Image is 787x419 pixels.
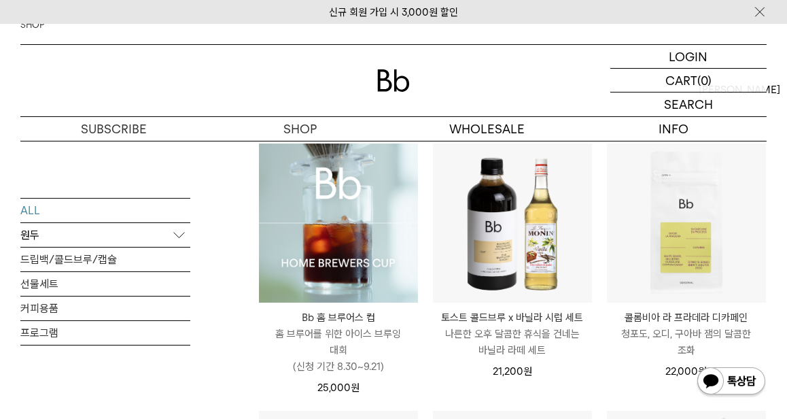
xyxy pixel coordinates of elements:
p: LOGIN [669,45,708,68]
a: 토스트 콜드브루 x 바닐라 시럽 세트 나른한 오후 달콤한 휴식을 건네는 바닐라 라떼 세트 [433,309,592,358]
a: 드립백/콜드브루/캡슐 [20,247,190,271]
a: 신규 회원 가입 시 3,000원 할인 [329,6,458,18]
a: Bb 홈 브루어스 컵 홈 브루어를 위한 아이스 브루잉 대회(신청 기간 8.30~9.21) [259,309,418,375]
img: Bb 홈 브루어스 컵 [259,144,418,303]
p: 토스트 콜드브루 x 바닐라 시럽 세트 [433,309,592,326]
span: 원 [351,382,360,394]
img: 토스트 콜드브루 x 바닐라 시럽 세트 [433,144,592,303]
span: 원 [523,365,532,378]
img: 콜롬비아 라 프라데라 디카페인 [607,144,766,303]
span: 원 [699,365,707,378]
a: 콜롬비아 라 프라데라 디카페인 청포도, 오디, 구아바 잼의 달콤한 조화 [607,309,766,358]
img: 카카오톡 채널 1:1 채팅 버튼 [696,366,767,399]
p: 나른한 오후 달콤한 휴식을 건네는 바닐라 라떼 세트 [433,326,592,358]
span: 21,200 [493,365,532,378]
a: 선물세트 [20,271,190,295]
p: CART [665,69,697,92]
p: SEARCH [664,93,713,116]
a: SHOP [207,117,394,141]
p: 청포도, 오디, 구아바 잼의 달콤한 조화 [607,326,766,358]
p: INFO [580,117,767,141]
a: CART (0) [610,69,767,93]
p: 원두 [20,222,190,247]
p: 콜롬비아 라 프라데라 디카페인 [607,309,766,326]
p: 홈 브루어를 위한 아이스 브루잉 대회 (신청 기간 8.30~9.21) [259,326,418,375]
a: ALL [20,198,190,222]
a: LOGIN [610,45,767,69]
img: 로고 [377,69,410,92]
p: (0) [697,69,712,92]
span: 25,000 [317,382,360,394]
a: 프로그램 [20,320,190,344]
span: 22,000 [666,365,707,378]
p: Bb 홈 브루어스 컵 [259,309,418,326]
a: 커피용품 [20,296,190,320]
p: WHOLESALE [393,117,580,141]
a: SUBSCRIBE [20,117,207,141]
